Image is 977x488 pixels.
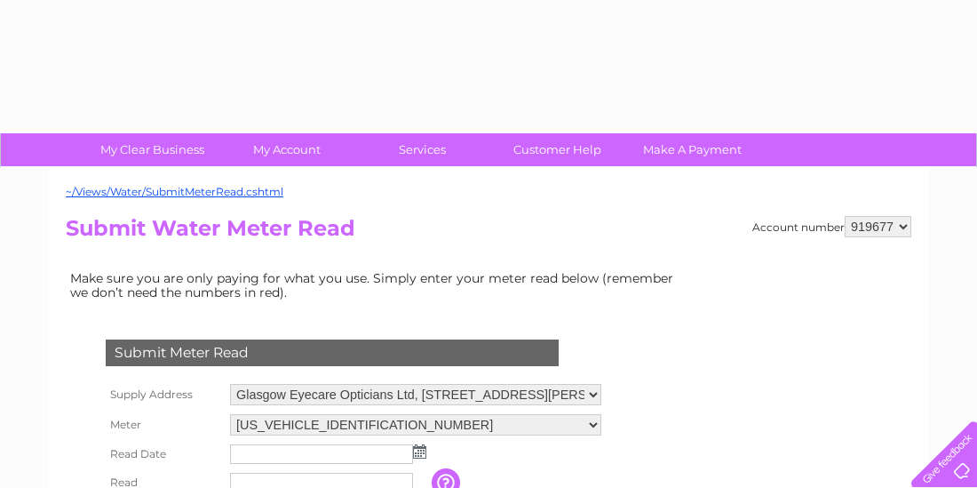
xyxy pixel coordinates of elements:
[66,185,283,198] a: ~/Views/Water/SubmitMeterRead.cshtml
[66,216,911,250] h2: Submit Water Meter Read
[214,133,361,166] a: My Account
[101,410,226,440] th: Meter
[101,440,226,468] th: Read Date
[79,133,226,166] a: My Clear Business
[413,444,426,459] img: ...
[106,340,559,366] div: Submit Meter Read
[101,380,226,410] th: Supply Address
[484,133,631,166] a: Customer Help
[752,216,911,237] div: Account number
[349,133,496,166] a: Services
[619,133,766,166] a: Make A Payment
[66,267,687,304] td: Make sure you are only paying for what you use. Simply enter your meter read below (remember we d...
